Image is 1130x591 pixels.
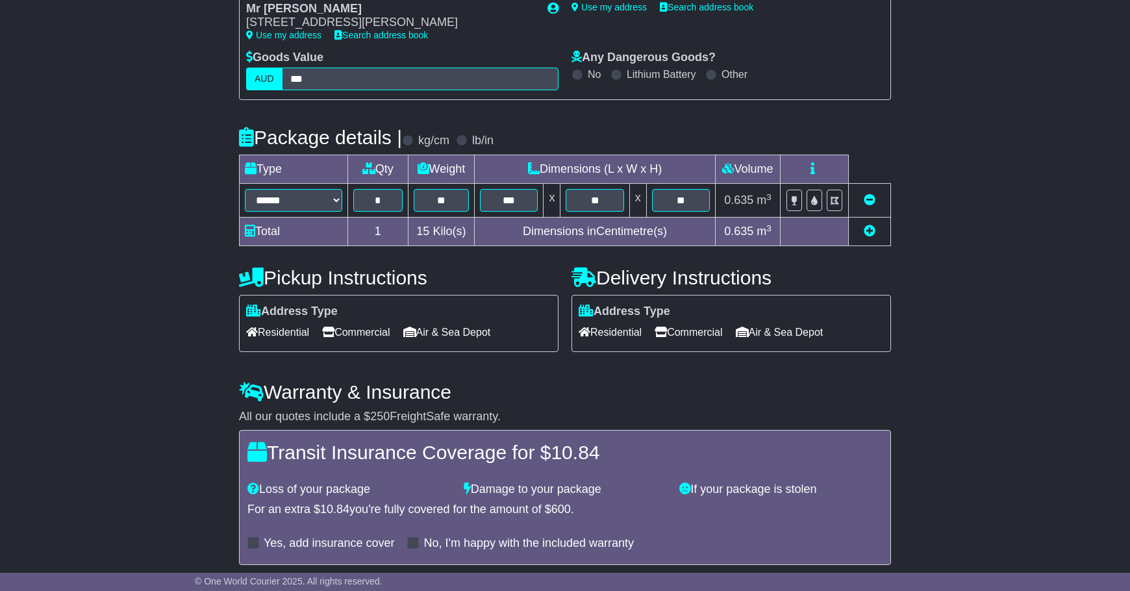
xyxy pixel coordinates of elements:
[418,134,449,148] label: kg/cm
[627,68,696,81] label: Lithium Battery
[240,218,348,246] td: Total
[247,503,883,517] div: For an extra $ you're fully covered for the amount of $ .
[766,223,772,233] sup: 3
[457,483,673,497] div: Damage to your package
[579,322,642,342] span: Residential
[864,194,875,207] a: Remove this item
[423,536,634,551] label: No, I'm happy with the included warranty
[195,576,383,586] span: © One World Courier 2025. All rights reserved.
[579,305,670,319] label: Address Type
[736,322,823,342] span: Air & Sea Depot
[408,218,475,246] td: Kilo(s)
[571,2,647,12] a: Use my address
[660,2,753,12] a: Search address book
[571,51,716,65] label: Any Dangerous Goods?
[322,322,390,342] span: Commercial
[551,503,571,516] span: 600
[348,155,408,184] td: Qty
[673,483,889,497] div: If your package is stolen
[715,155,780,184] td: Volume
[864,225,875,238] a: Add new item
[629,184,646,218] td: x
[239,381,891,403] h4: Warranty & Insurance
[246,68,282,90] label: AUD
[722,68,747,81] label: Other
[246,305,338,319] label: Address Type
[766,192,772,202] sup: 3
[239,267,559,288] h4: Pickup Instructions
[246,51,323,65] label: Goods Value
[246,2,534,16] div: Mr [PERSON_NAME]
[655,322,722,342] span: Commercial
[408,155,475,184] td: Weight
[472,134,494,148] label: lb/in
[264,536,394,551] label: Yes, add insurance cover
[320,503,349,516] span: 10.84
[724,194,753,207] span: 0.635
[239,127,402,148] h4: Package details |
[757,225,772,238] span: m
[551,442,599,463] span: 10.84
[246,16,534,30] div: [STREET_ADDRESS][PERSON_NAME]
[370,410,390,423] span: 250
[247,442,883,463] h4: Transit Insurance Coverage for $
[475,218,716,246] td: Dimensions in Centimetre(s)
[724,225,753,238] span: 0.635
[246,322,309,342] span: Residential
[403,322,491,342] span: Air & Sea Depot
[239,410,891,424] div: All our quotes include a $ FreightSafe warranty.
[348,218,408,246] td: 1
[241,483,457,497] div: Loss of your package
[240,155,348,184] td: Type
[544,184,560,218] td: x
[334,30,428,40] a: Search address book
[416,225,429,238] span: 15
[588,68,601,81] label: No
[757,194,772,207] span: m
[475,155,716,184] td: Dimensions (L x W x H)
[571,267,891,288] h4: Delivery Instructions
[246,30,321,40] a: Use my address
